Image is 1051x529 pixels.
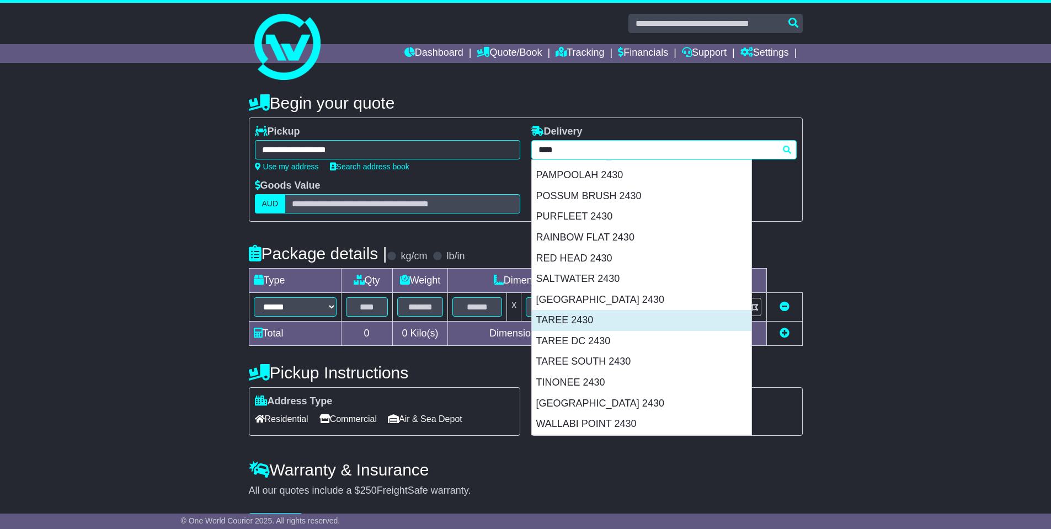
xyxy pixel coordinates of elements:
a: Support [682,44,727,63]
a: Use my address [255,162,319,171]
div: PAMPOOLAH 2430 [532,165,751,186]
typeahead: Please provide city [531,140,797,159]
label: lb/in [446,250,465,263]
span: 250 [360,485,377,496]
div: SALTWATER 2430 [532,269,751,290]
span: 0 [402,328,407,339]
label: AUD [255,194,286,213]
td: Dimensions (L x W x H) [448,269,653,293]
div: RAINBOW FLAT 2430 [532,227,751,248]
h4: Warranty & Insurance [249,461,803,479]
div: TAREE SOUTH 2430 [532,351,751,372]
label: kg/cm [401,250,427,263]
div: TAREE 2430 [532,310,751,331]
a: Remove this item [780,301,789,312]
div: [GEOGRAPHIC_DATA] 2430 [532,290,751,311]
div: WALLABI POINT 2430 [532,414,751,435]
h4: Begin your quote [249,94,803,112]
div: TINONEE 2430 [532,372,751,393]
span: Commercial [319,410,377,428]
div: RED HEAD 2430 [532,248,751,269]
a: Search address book [330,162,409,171]
span: © One World Courier 2025. All rights reserved. [181,516,340,525]
td: Type [249,269,341,293]
td: x [507,293,521,322]
a: Add new item [780,328,789,339]
td: Total [249,322,341,346]
h4: Package details | [249,244,387,263]
span: Air & Sea Depot [388,410,462,428]
td: Qty [341,269,392,293]
a: Settings [740,44,789,63]
td: Kilo(s) [392,322,448,346]
td: 0 [341,322,392,346]
div: TAREE DC 2430 [532,331,751,352]
a: Tracking [556,44,604,63]
a: Financials [618,44,668,63]
label: Address Type [255,396,333,408]
a: Dashboard [404,44,463,63]
h4: Pickup Instructions [249,364,520,382]
span: Residential [255,410,308,428]
a: Quote/Book [477,44,542,63]
td: Weight [392,269,448,293]
label: Delivery [531,126,583,138]
div: All our quotes include a $ FreightSafe warranty. [249,485,803,497]
div: PURFLEET 2430 [532,206,751,227]
td: Dimensions in Centimetre(s) [448,322,653,346]
div: [GEOGRAPHIC_DATA] 2430 [532,393,751,414]
label: Goods Value [255,180,321,192]
div: POSSUM BRUSH 2430 [532,186,751,207]
label: Pickup [255,126,300,138]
